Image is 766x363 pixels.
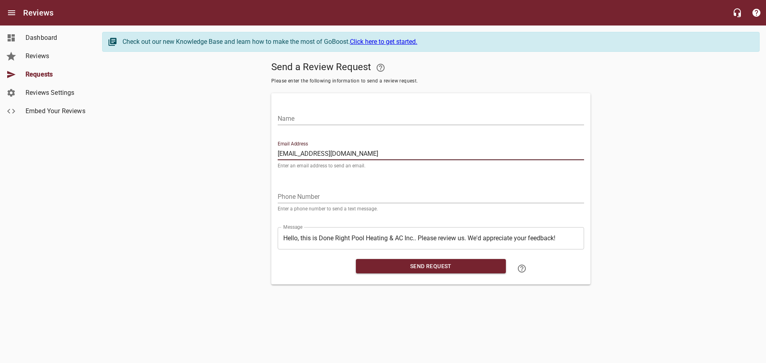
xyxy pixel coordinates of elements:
button: Support Portal [747,3,766,22]
span: Send Request [362,261,499,271]
button: Live Chat [728,3,747,22]
span: Dashboard [26,33,86,43]
a: Your Google or Facebook account must be connected to "Send a Review Request" [371,58,390,77]
label: Email Address [278,141,308,146]
span: Reviews Settings [26,88,86,98]
p: Enter a phone number to send a text message. [278,206,584,211]
a: Learn how to "Send a Review Request" [512,259,531,278]
div: Check out our new Knowledge Base and learn how to make the most of GoBoost. [122,37,751,47]
button: Send Request [356,259,506,274]
h5: Send a Review Request [271,58,590,77]
h6: Reviews [23,6,53,19]
button: Open drawer [2,3,21,22]
span: Reviews [26,51,86,61]
a: Click here to get started. [350,38,417,45]
span: Requests [26,70,86,79]
p: Enter an email address to send an email. [278,163,584,168]
textarea: Hello, this is Done Right Pool Heating & AC Inc.. Please review us. We'd appreciate your feedback! [283,234,578,242]
span: Please enter the following information to send a review request. [271,77,590,85]
span: Embed Your Reviews [26,106,86,116]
